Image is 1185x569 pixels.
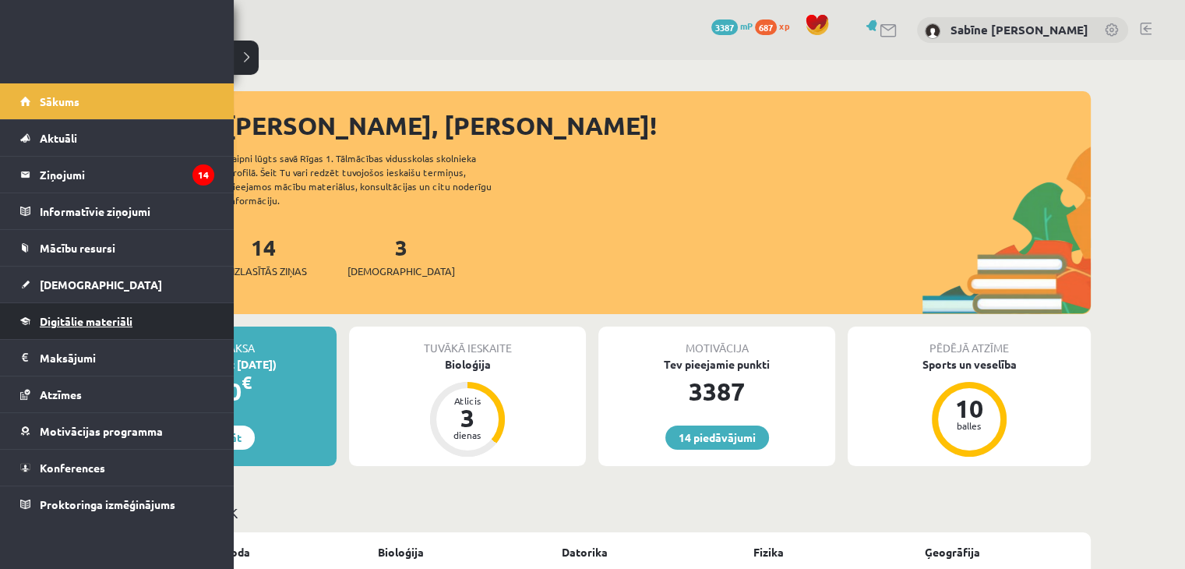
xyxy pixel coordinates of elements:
[20,450,214,486] a: Konferences
[925,23,940,39] img: Sabīne Kate Bramane
[347,233,455,279] a: 3[DEMOGRAPHIC_DATA]
[20,340,214,376] a: Maksājumi
[378,544,424,560] a: Bioloģija
[20,303,214,339] a: Digitālie materiāli
[192,164,214,186] i: 14
[40,193,214,229] legend: Informatīvie ziņojumi
[20,413,214,449] a: Motivācijas programma
[242,371,252,394] span: €
[444,430,491,440] div: dienas
[20,120,214,156] a: Aktuāli
[779,19,789,32] span: xp
[349,356,586,459] a: Bioloģija Atlicis 3 dienas
[20,486,214,522] a: Proktoringa izmēģinājums
[40,497,175,511] span: Proktoringa izmēģinājums
[40,131,77,145] span: Aktuāli
[227,151,519,207] div: Laipni lūgts savā Rīgas 1. Tālmācības vidusskolas skolnieka profilā. Šeit Tu vari redzēt tuvojošo...
[347,263,455,279] span: [DEMOGRAPHIC_DATA]
[40,340,214,376] legend: Maksājumi
[40,241,115,255] span: Mācību resursi
[220,233,307,279] a: 14Neizlasītās ziņas
[925,544,980,560] a: Ģeogrāfija
[711,19,753,32] a: 3387 mP
[946,396,993,421] div: 10
[40,424,163,438] span: Motivācijas programma
[349,327,586,356] div: Tuvākā ieskaite
[226,107,1091,144] div: [PERSON_NAME], [PERSON_NAME]!
[40,314,132,328] span: Digitālie materiāli
[20,376,214,412] a: Atzīmes
[665,426,769,450] a: 14 piedāvājumi
[20,157,214,193] a: Ziņojumi14
[848,327,1091,356] div: Pēdējā atzīme
[946,421,993,430] div: balles
[40,461,105,475] span: Konferences
[100,502,1084,523] p: Mācību plāns 11.a1 JK
[20,193,214,229] a: Informatīvie ziņojumi
[220,263,307,279] span: Neizlasītās ziņas
[20,230,214,266] a: Mācību resursi
[40,94,79,108] span: Sākums
[17,27,142,66] a: Rīgas 1. Tālmācības vidusskola
[848,356,1091,459] a: Sports un veselība 10 balles
[562,544,608,560] a: Datorika
[349,356,586,373] div: Bioloģija
[598,373,835,410] div: 3387
[444,405,491,430] div: 3
[40,277,162,292] span: [DEMOGRAPHIC_DATA]
[848,356,1091,373] div: Sports un veselība
[20,83,214,119] a: Sākums
[755,19,797,32] a: 687 xp
[711,19,738,35] span: 3387
[598,327,835,356] div: Motivācija
[950,22,1088,37] a: Sabīne [PERSON_NAME]
[20,267,214,302] a: [DEMOGRAPHIC_DATA]
[40,387,82,401] span: Atzīmes
[753,544,784,560] a: Fizika
[40,157,214,193] legend: Ziņojumi
[598,356,835,373] div: Tev pieejamie punkti
[740,19,753,32] span: mP
[755,19,777,35] span: 687
[444,396,491,405] div: Atlicis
